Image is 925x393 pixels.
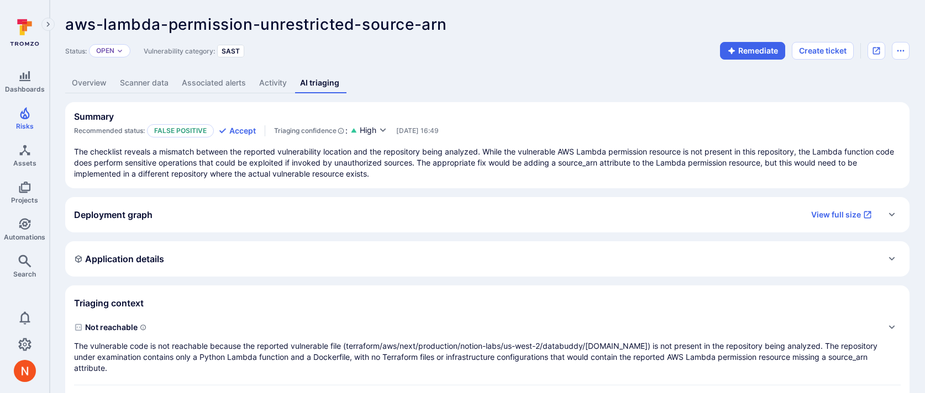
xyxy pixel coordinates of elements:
[14,360,36,382] img: ACg8ocIprwjrgDQnDsNSk9Ghn5p5-B8DpAKWoJ5Gi9syOE4K59tr4Q=s96-c
[13,159,36,167] span: Assets
[74,209,153,220] h2: Deployment graph
[293,73,346,93] a: AI triaging
[74,126,145,135] span: Recommended status:
[218,125,256,136] button: Accept
[253,73,293,93] a: Activity
[74,298,144,309] h2: Triaging context
[720,42,785,60] button: Remediate
[44,20,52,29] i: Expand navigation menu
[892,42,910,60] button: Options menu
[274,125,348,136] div: :
[113,73,175,93] a: Scanner data
[11,196,38,204] span: Projects
[140,324,146,331] svg: Indicates if a vulnerability code, component, function or a library can actually be reached or in...
[217,45,244,57] div: SAST
[65,73,910,93] div: Vulnerability tabs
[13,270,36,278] span: Search
[792,42,854,60] button: Create ticket
[144,47,215,55] span: Vulnerability category:
[74,253,164,264] h2: Application details
[338,125,344,136] svg: AI Triaging Agent self-evaluates the confidence behind recommended status based on the depth and ...
[5,85,45,93] span: Dashboards
[274,125,337,136] span: Triaging confidence
[65,197,910,232] div: Expand
[16,122,34,130] span: Risks
[65,15,447,34] span: aws-lambda-permission-unrestricted-source-arn
[74,111,114,122] h2: Summary
[360,125,387,136] button: High
[41,18,55,31] button: Expand navigation menu
[396,126,439,135] span: Only visible to Tromzo users
[74,318,879,336] span: Not reachable
[65,241,910,277] div: Expand
[74,318,901,374] div: Expand
[14,360,36,382] div: Neeren Patki
[65,73,113,93] a: Overview
[4,233,45,241] span: Automations
[805,206,879,224] a: View full size
[175,73,253,93] a: Associated alerts
[360,125,376,136] span: High
[65,47,87,55] span: Status:
[147,124,214,137] p: False positive
[74,146,901,179] p: The checklist reveals a mismatch between the reported vulnerability location and the repository b...
[74,341,879,374] p: The vulnerable code is not reachable because the reported vulnerable file (terraform/aws/next/pro...
[96,46,114,55] button: Open
[117,47,123,54] button: Expand dropdown
[868,42,885,60] div: Open original issue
